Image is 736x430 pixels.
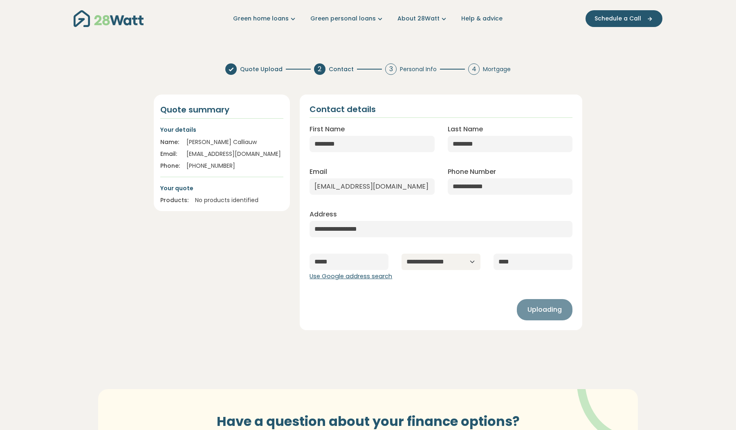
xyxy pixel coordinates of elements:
[160,162,180,170] div: Phone:
[586,10,662,27] button: Schedule a Call
[160,138,180,146] div: Name:
[314,63,325,75] div: 2
[160,184,283,193] p: Your quote
[182,414,554,429] h3: Have a question about your finance options?
[74,8,662,29] nav: Main navigation
[400,65,437,74] span: Personal Info
[310,14,384,23] a: Green personal loans
[310,178,434,195] input: Enter email
[160,150,180,158] div: Email:
[160,125,283,134] p: Your details
[233,14,297,23] a: Green home loans
[397,14,448,23] a: About 28Watt
[595,14,641,23] span: Schedule a Call
[160,104,283,115] h4: Quote summary
[483,65,511,74] span: Mortgage
[385,63,397,75] div: 3
[186,162,283,170] div: [PHONE_NUMBER]
[186,138,283,146] div: [PERSON_NAME] Calliauw
[240,65,283,74] span: Quote Upload
[461,14,503,23] a: Help & advice
[448,167,496,177] label: Phone Number
[160,196,188,205] div: Products:
[448,124,483,134] label: Last Name
[329,65,354,74] span: Contact
[74,10,144,27] img: 28Watt
[468,63,480,75] div: 4
[186,150,283,158] div: [EMAIL_ADDRESS][DOMAIN_NAME]
[310,124,345,134] label: First Name
[310,209,337,219] label: Address
[310,104,376,114] h2: Contact details
[310,167,327,177] label: Email
[195,196,283,205] div: No products identified
[310,272,392,281] button: Use Google address search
